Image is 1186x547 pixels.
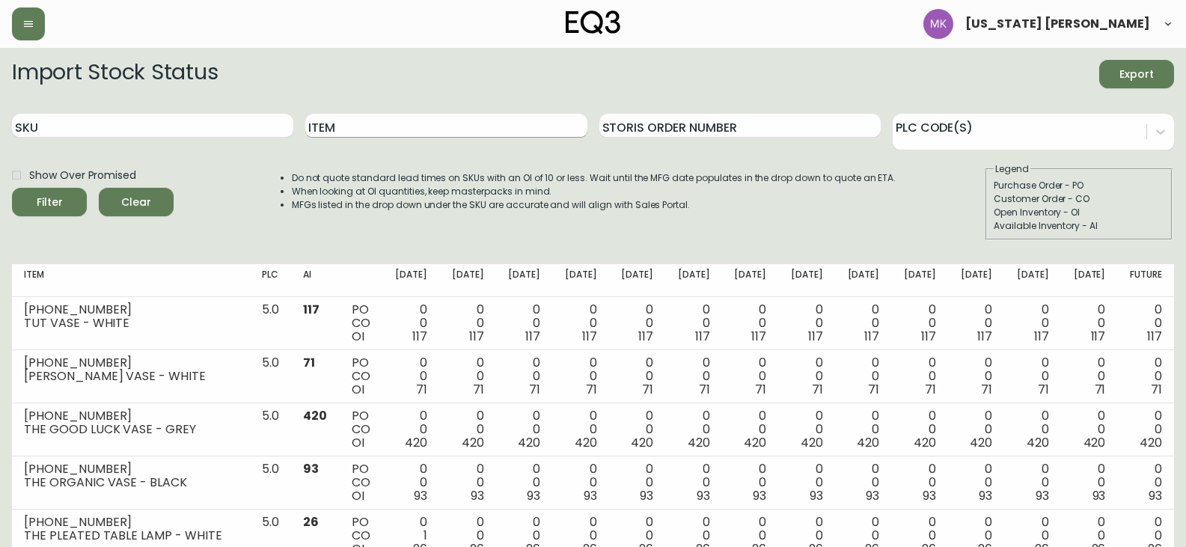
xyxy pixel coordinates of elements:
div: 0 0 [395,462,428,503]
div: Customer Order - CO [994,192,1164,206]
div: [PHONE_NUMBER] [24,462,238,476]
span: 93 [753,487,766,504]
span: 71 [473,381,484,398]
span: 71 [868,381,879,398]
span: Clear [111,193,162,212]
div: 0 0 [677,356,710,397]
span: OI [352,381,364,398]
div: PO CO [352,462,371,503]
li: Do not quote standard lead times on SKUs with an OI of 10 or less. Wait until the MFG date popula... [292,171,896,185]
div: 0 0 [847,462,880,503]
div: 0 0 [677,462,710,503]
div: 0 0 [677,303,710,343]
div: 0 0 [621,409,654,450]
span: 71 [925,381,936,398]
span: 420 [1027,434,1049,451]
span: 117 [303,301,320,318]
span: 117 [412,328,427,345]
th: [DATE] [665,264,722,297]
div: Available Inventory - AI [994,219,1164,233]
span: 71 [1095,381,1106,398]
span: 93 [414,487,427,504]
span: 420 [518,434,540,451]
div: 0 0 [734,462,767,503]
th: [DATE] [496,264,553,297]
div: [PHONE_NUMBER] [24,303,238,317]
span: 420 [801,434,823,451]
div: 0 0 [1016,409,1049,450]
div: THE PLEATED TABLE LAMP - WHITE [24,529,238,543]
div: 0 0 [847,303,880,343]
span: 420 [575,434,597,451]
div: 0 0 [451,462,484,503]
span: 117 [1147,328,1162,345]
span: 420 [1083,434,1106,451]
td: 5.0 [250,456,291,510]
span: 93 [1092,487,1106,504]
div: 0 0 [508,462,541,503]
div: 0 0 [960,462,993,503]
span: 71 [1038,381,1049,398]
th: AI [291,264,340,297]
span: 117 [695,328,710,345]
div: 0 0 [960,356,993,397]
div: 0 0 [734,409,767,450]
span: [US_STATE] [PERSON_NAME] [965,18,1150,30]
span: 71 [981,381,992,398]
div: 0 0 [1129,462,1162,503]
td: 5.0 [250,350,291,403]
th: [DATE] [778,264,835,297]
span: 71 [586,381,597,398]
td: 5.0 [250,297,291,350]
span: 71 [812,381,823,398]
div: 0 0 [1129,409,1162,450]
div: 0 0 [790,356,823,397]
span: 93 [697,487,710,504]
div: 0 0 [1073,462,1106,503]
th: [DATE] [722,264,779,297]
span: 71 [642,381,653,398]
div: 0 0 [1129,356,1162,397]
div: THE GOOD LUCK VASE - GREY [24,423,238,436]
span: 117 [638,328,653,345]
th: Future [1117,264,1174,297]
div: PO CO [352,356,371,397]
span: 420 [631,434,653,451]
div: 0 0 [508,356,541,397]
span: 420 [744,434,766,451]
span: 117 [582,328,597,345]
span: 93 [979,487,992,504]
th: [DATE] [552,264,609,297]
div: 0 0 [1016,356,1049,397]
div: [PHONE_NUMBER] [24,409,238,423]
span: 117 [864,328,879,345]
span: 93 [527,487,540,504]
span: 117 [977,328,992,345]
div: 0 0 [451,409,484,450]
th: [DATE] [891,264,948,297]
span: 420 [462,434,484,451]
img: logo [566,10,621,34]
button: Clear [99,188,174,216]
span: 93 [303,460,319,477]
div: 0 0 [903,409,936,450]
th: [DATE] [383,264,440,297]
span: Show Over Promised [29,168,136,183]
div: 0 0 [564,356,597,397]
div: 0 0 [451,356,484,397]
div: 0 0 [621,303,654,343]
th: [DATE] [948,264,1005,297]
div: 0 0 [395,303,428,343]
span: 93 [1036,487,1049,504]
img: ea5e0531d3ed94391639a5d1768dbd68 [923,9,953,39]
div: 0 0 [621,462,654,503]
span: OI [352,434,364,451]
span: 420 [857,434,879,451]
div: 0 0 [621,356,654,397]
th: Item [12,264,250,297]
div: 0 0 [847,409,880,450]
span: 117 [921,328,936,345]
span: 117 [525,328,540,345]
div: [PHONE_NUMBER] [24,516,238,529]
span: 117 [751,328,766,345]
